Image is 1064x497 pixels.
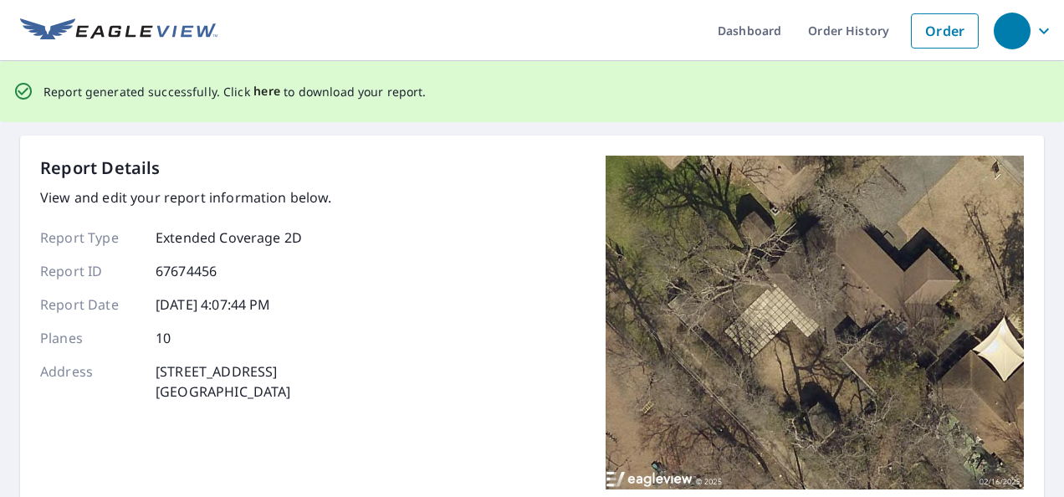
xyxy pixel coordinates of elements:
p: 67674456 [156,261,217,281]
a: Order [911,13,979,49]
p: Report Type [40,228,141,248]
p: Extended Coverage 2D [156,228,302,248]
p: Report generated successfully. Click to download your report. [43,81,427,102]
img: Top image [606,156,1024,490]
p: Report Details [40,156,161,181]
p: Report ID [40,261,141,281]
p: [DATE] 4:07:44 PM [156,295,271,315]
img: EV Logo [20,18,217,44]
p: Planes [40,328,141,348]
p: Report Date [40,295,141,315]
p: View and edit your report information below. [40,187,332,208]
p: 10 [156,328,171,348]
p: [STREET_ADDRESS] [GEOGRAPHIC_DATA] [156,361,291,402]
p: Address [40,361,141,402]
button: here [253,81,281,102]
